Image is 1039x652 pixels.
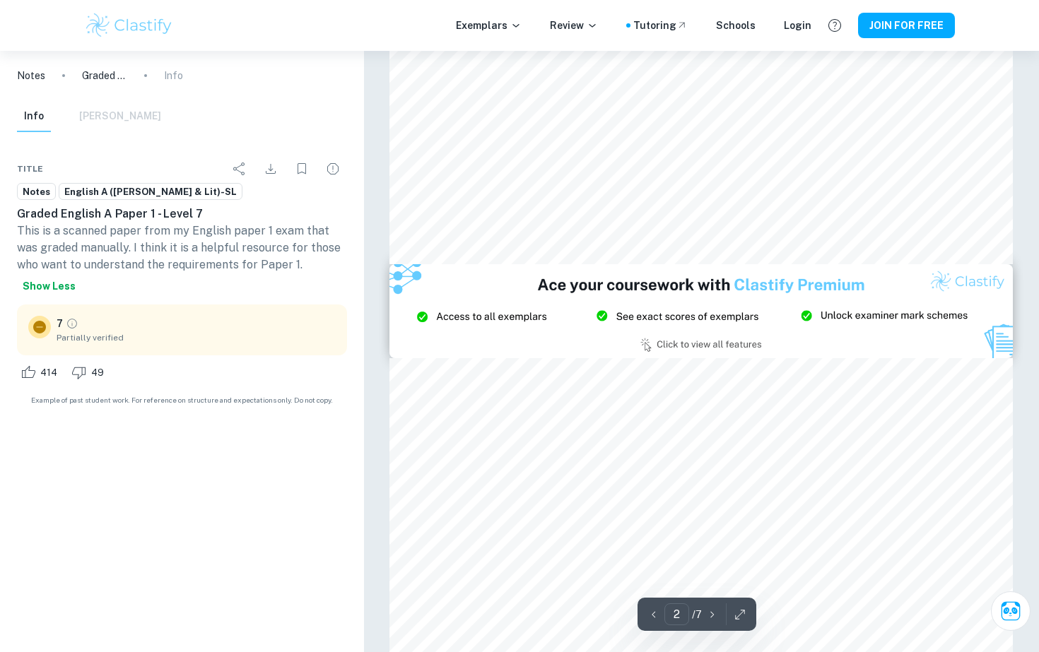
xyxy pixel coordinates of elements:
[83,366,112,380] span: 49
[784,18,811,33] a: Login
[17,206,347,223] h6: Graded English A Paper 1 - Level 7
[17,101,51,132] button: Info
[59,185,242,199] span: English A ([PERSON_NAME] & Lit)-SL
[164,68,183,83] p: Info
[389,264,1013,357] img: Ad
[17,183,56,201] a: Notes
[692,607,702,622] p: / 7
[57,316,63,331] p: 7
[225,155,254,183] div: Share
[17,162,43,175] span: Title
[17,273,81,299] button: Show less
[66,317,78,330] a: Grade partially verified
[57,331,336,344] span: Partially verified
[716,18,756,33] a: Schools
[257,155,285,183] div: Download
[550,18,598,33] p: Review
[858,13,955,38] button: JOIN FOR FREE
[17,395,347,405] span: Example of past student work. For reference on structure and expectations only. Do not copy.
[319,155,347,183] div: Report issue
[17,223,347,299] p: This is a scanned paper from my English paper 1 exam that was graded manually. I think it is a he...
[82,68,127,83] p: Graded English A Paper 1 - Level 7
[17,68,45,83] a: Notes
[18,185,55,199] span: Notes
[991,591,1031,631] button: Ask Clai
[456,18,522,33] p: Exemplars
[59,183,242,201] a: English A ([PERSON_NAME] & Lit)-SL
[84,11,174,40] img: Clastify logo
[68,361,112,384] div: Dislike
[17,361,65,384] div: Like
[823,13,847,37] button: Help and Feedback
[288,155,316,183] div: Bookmark
[633,18,688,33] a: Tutoring
[33,366,65,380] span: 414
